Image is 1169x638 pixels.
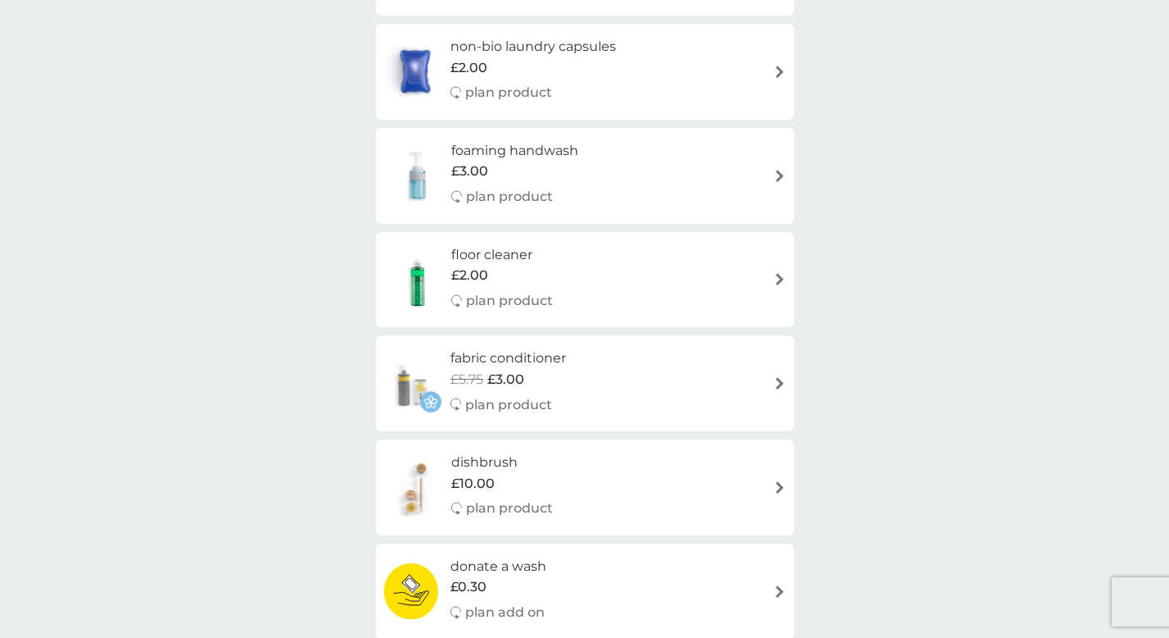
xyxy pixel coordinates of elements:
[466,186,553,207] p: plan product
[466,290,553,312] p: plan product
[450,36,616,57] h6: non-bio laundry capsules
[774,66,786,78] img: arrow right
[450,348,566,369] h6: fabric conditioner
[774,377,786,390] img: arrow right
[466,498,553,519] p: plan product
[451,161,488,182] span: £3.00
[774,170,786,182] img: arrow right
[450,576,486,598] span: £0.30
[487,369,524,390] span: £3.00
[384,459,451,517] img: dishbrush
[451,473,495,494] span: £10.00
[450,369,483,390] span: £5.75
[774,481,786,494] img: arrow right
[450,556,546,577] h6: donate a wash
[774,273,786,285] img: arrow right
[451,140,578,162] h6: foaming handwash
[451,452,553,473] h6: dishbrush
[384,563,439,620] img: donate a wash
[465,82,552,103] p: plan product
[451,244,553,266] h6: floor cleaner
[465,602,545,623] p: plan add on
[384,355,441,412] img: fabric conditioner
[465,394,552,416] p: plan product
[451,265,488,286] span: £2.00
[384,43,446,100] img: non-bio laundry capsules
[774,586,786,598] img: arrow right
[384,251,451,308] img: floor cleaner
[450,57,487,79] span: £2.00
[384,147,451,204] img: foaming handwash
